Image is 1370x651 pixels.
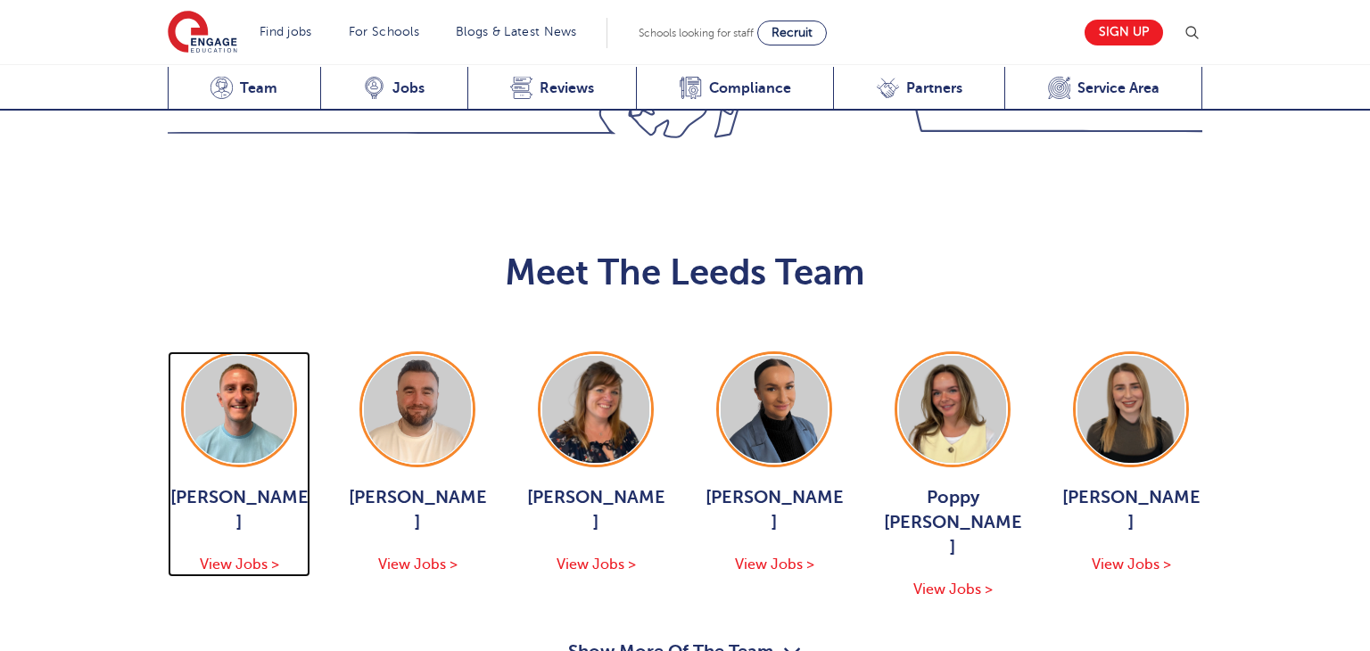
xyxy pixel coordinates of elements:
span: Team [240,79,277,97]
span: Jobs [392,79,425,97]
span: View Jobs > [557,556,636,573]
span: Compliance [709,79,791,97]
h2: Meet The Leeds Team [168,251,1202,294]
span: View Jobs > [378,556,458,573]
a: Compliance [636,67,833,111]
img: Chris Rushton [364,356,471,463]
a: For Schools [349,25,419,38]
span: Service Area [1077,79,1160,97]
a: Recruit [757,21,827,45]
span: Partners [906,79,962,97]
a: [PERSON_NAME] View Jobs > [524,351,667,576]
span: [PERSON_NAME] [1060,485,1202,535]
a: Team [168,67,320,111]
span: Schools looking for staff [639,27,754,39]
span: [PERSON_NAME] [703,485,846,535]
a: Partners [833,67,1004,111]
a: [PERSON_NAME] View Jobs > [703,351,846,576]
a: Service Area [1004,67,1202,111]
span: Poppy [PERSON_NAME] [881,485,1024,560]
img: Engage Education [168,11,237,55]
a: Reviews [467,67,637,111]
span: Reviews [540,79,594,97]
a: Find jobs [260,25,312,38]
a: Jobs [320,67,467,111]
span: Recruit [772,26,813,39]
span: [PERSON_NAME] [524,485,667,535]
a: Poppy [PERSON_NAME] View Jobs > [881,351,1024,601]
img: Layla McCosker [1077,356,1184,463]
a: Sign up [1085,20,1163,45]
span: [PERSON_NAME] [168,485,310,535]
span: View Jobs > [200,556,279,573]
img: Poppy Burnside [899,356,1006,463]
span: View Jobs > [735,556,814,573]
a: Blogs & Latest News [456,25,577,38]
img: Joanne Wright [542,356,649,463]
span: View Jobs > [1092,556,1171,573]
img: Holly Johnson [721,356,828,463]
a: [PERSON_NAME] View Jobs > [346,351,489,576]
a: [PERSON_NAME] View Jobs > [1060,351,1202,576]
span: [PERSON_NAME] [346,485,489,535]
img: George Dignam [186,356,293,463]
span: View Jobs > [913,581,993,597]
a: [PERSON_NAME] View Jobs > [168,351,310,576]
